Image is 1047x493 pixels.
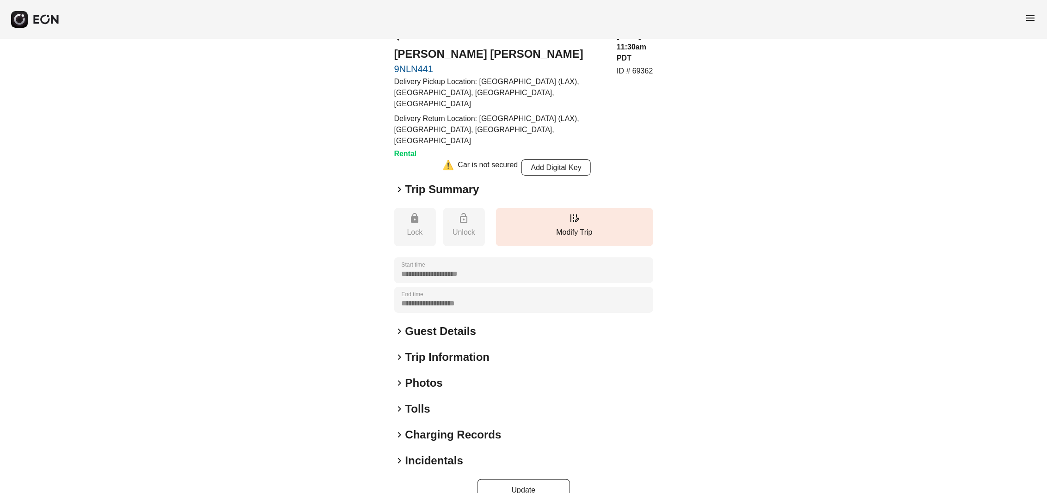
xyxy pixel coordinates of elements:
[394,47,606,61] h2: [PERSON_NAME] [PERSON_NAME]
[394,76,606,110] p: Delivery Pickup Location: [GEOGRAPHIC_DATA] (LAX), [GEOGRAPHIC_DATA], [GEOGRAPHIC_DATA], [GEOGRAP...
[394,184,405,195] span: keyboard_arrow_right
[394,63,606,74] a: 9NLN441
[394,352,405,363] span: keyboard_arrow_right
[394,429,405,440] span: keyboard_arrow_right
[394,113,606,146] p: Delivery Return Location: [GEOGRAPHIC_DATA] (LAX), [GEOGRAPHIC_DATA], [GEOGRAPHIC_DATA], [GEOGRAP...
[617,66,653,77] p: ID # 69362
[405,453,463,468] h2: Incidentals
[405,376,443,390] h2: Photos
[394,377,405,389] span: keyboard_arrow_right
[521,159,591,176] button: Add Digital Key
[405,402,430,416] h2: Tolls
[394,455,405,466] span: keyboard_arrow_right
[569,213,580,224] span: edit_road
[617,30,653,64] h3: [DATE] 11:30am PDT
[405,324,476,339] h2: Guest Details
[394,148,606,159] h3: Rental
[405,427,502,442] h2: Charging Records
[405,182,479,197] h2: Trip Summary
[501,227,649,238] p: Modify Trip
[394,326,405,337] span: keyboard_arrow_right
[1025,12,1036,24] span: menu
[394,403,405,414] span: keyboard_arrow_right
[496,208,653,246] button: Modify Trip
[458,159,518,176] div: Car is not secured
[405,350,490,365] h2: Trip Information
[443,159,454,176] div: ⚠️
